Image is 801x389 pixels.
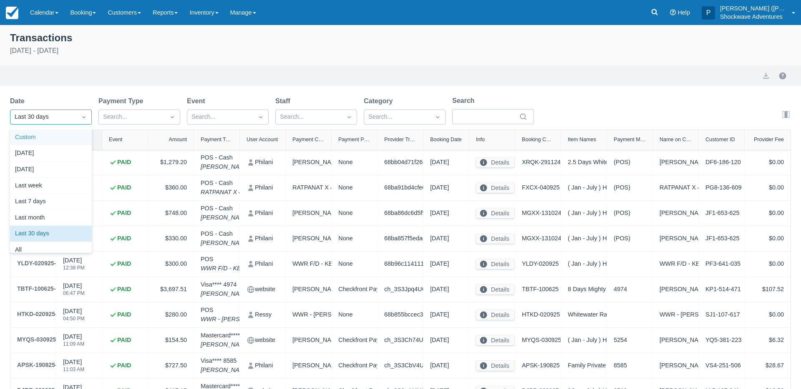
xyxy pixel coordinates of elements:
p: [PERSON_NAME] ([PERSON_NAME].[PERSON_NAME]) [720,4,787,12]
div: [PERSON_NAME] [660,233,692,244]
div: Amount [169,137,187,142]
div: Philani [247,207,279,219]
div: VS4-251-506 [705,360,738,372]
div: P [702,6,715,20]
button: Details [476,157,514,167]
a: YLDY-020925 [522,259,559,269]
div: PF3-641-035 [705,258,738,270]
div: ( Jan - July ) High Water Full Stretch or (Aug - Dec) Low Water Full Stretch Rafting [568,258,600,270]
div: [DATE] [430,334,462,346]
div: ch_3S3CbV4UOxJzjCBn0Y1e8suY [384,360,416,372]
div: WWR - [PERSON_NAME] 2 [660,309,692,321]
div: Philani [247,258,279,270]
span: Dropdown icon [345,113,353,121]
div: (POS) [614,233,646,244]
a: MGXX-131024 [522,209,561,218]
button: Details [476,259,514,269]
div: Custom [10,130,92,146]
em: [PERSON_NAME] [201,239,250,248]
span: Dropdown icon [257,113,265,121]
span: Dropdown icon [168,113,176,121]
a: TBTF-100625 [522,285,559,294]
button: Details [476,183,514,193]
div: Info [476,137,485,142]
div: website [247,284,279,295]
div: Event [109,137,122,142]
div: $300.00 [155,258,187,270]
div: YLDY-020925-1 [17,258,59,268]
div: [DATE] [10,162,92,178]
div: ( Jan - July ) High Water Full Stretch or (Aug - Dec) Low Water Full Stretch Rafting [568,233,600,244]
em: RATPANAT X 4 [201,188,242,197]
div: [DATE] [63,282,85,301]
div: 8 Days Mighty Zambezi Expenditions [568,284,600,295]
div: $6.32 [751,334,784,346]
div: 5254 [614,334,646,346]
strong: PAID [117,234,131,243]
div: 06:47 PM [63,291,85,296]
div: [DATE] [430,258,462,270]
div: Checkfront Payments [338,284,370,295]
strong: PAID [117,361,131,370]
div: Payment Provider [338,137,370,142]
em: [PERSON_NAME] [201,213,250,222]
img: checkfront-main-nav-mini-logo.png [6,7,18,19]
div: Transactions [10,30,791,44]
strong: PAID [117,336,131,345]
div: None [338,207,370,219]
div: 04:50 PM [63,316,85,321]
div: [DATE] - [DATE] [10,46,791,56]
div: Last month [10,210,92,226]
label: Staff [275,96,294,106]
div: Provider Transaction [384,137,416,142]
div: PG8-136-609 [705,182,738,194]
div: $0.00 [751,233,784,244]
div: 11:09 AM [63,342,84,347]
label: Category [364,96,396,106]
div: JF1-653-625 [705,233,738,244]
div: Philani [247,233,279,244]
div: Provider Fee [754,137,784,142]
strong: PAID [117,259,131,269]
div: [DATE] [63,256,85,275]
div: [PERSON_NAME] [660,284,692,295]
div: SJ1-107-617 [705,309,738,321]
div: [PERSON_NAME] [660,360,692,372]
a: HTKD-020925 [522,310,560,319]
div: Last 30 days [15,112,72,122]
div: ( Jan - July ) High Water Full Stretch or (Aug - Dec) Low Water Full Stretch Rafting [568,334,600,346]
div: TBTF-100625-2 [17,284,59,294]
div: [PERSON_NAME] [292,207,325,219]
div: Customer ID [705,137,735,142]
div: HTKD-020925-1 [17,309,60,319]
a: XRQK-291124 [522,158,561,167]
div: 2.5 Days Whitewater Rafting (Aug through Dec Only) [568,157,600,168]
div: WWR F/D - KEVYN &amp; [PERSON_NAME] 2 [292,258,325,270]
div: [DATE] [430,233,462,244]
div: 4974 [614,284,646,295]
div: [DATE] [430,284,462,295]
div: [PERSON_NAME] [292,334,325,346]
div: Philani [247,360,279,372]
div: [PERSON_NAME] [660,157,692,168]
a: YLDY-020925-1 [17,258,59,270]
div: Family Private Boat (Half / Full Stretch Rafting) [568,360,600,372]
div: All [10,242,92,258]
div: $360.00 [155,182,187,194]
div: POS - Cash [201,179,242,197]
div: None [338,233,370,244]
span: Help [678,9,690,16]
div: $154.50 [155,334,187,346]
div: [DATE] [430,207,462,219]
div: YQ5-381-223 [705,334,738,346]
button: Details [476,234,514,244]
div: [DATE] [63,332,84,352]
div: [DATE] [10,145,92,162]
i: Help [670,10,676,15]
div: [DATE] [63,307,85,326]
div: [DATE] [430,157,462,168]
div: Payment Type [201,137,233,142]
div: (POS) [614,207,646,219]
div: 68b96c114111b [384,258,416,270]
span: Dropdown icon [80,113,88,121]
